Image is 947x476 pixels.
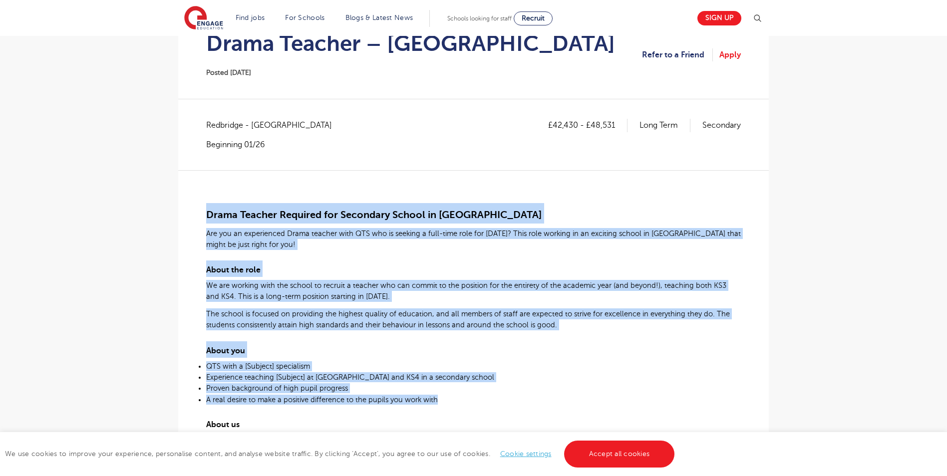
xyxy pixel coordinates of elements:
p: £42,430 - £48,531 [548,119,628,132]
span: Redbridge - [GEOGRAPHIC_DATA] [206,119,342,132]
a: Accept all cookies [564,441,675,468]
span: The school is focused on providing the highest quality of education, and all members of staff are... [206,310,730,329]
p: Secondary [702,119,741,132]
span: Schools looking for staff [447,15,512,22]
span: We use cookies to improve your experience, personalise content, and analyse website traffic. By c... [5,450,677,458]
span: QTS with a [Subject] specialism [206,362,310,370]
a: Sign up [697,11,741,25]
span: Recruit [522,14,545,22]
span: Experience teaching [Subject] at [GEOGRAPHIC_DATA] and KS4 in a secondary school [206,373,494,381]
span: Are you an experienced Drama teacher with QTS who is seeking a full-time role for [DATE]? This ro... [206,230,741,248]
h1: Drama Teacher – [GEOGRAPHIC_DATA] [206,31,615,56]
a: Refer to a Friend [642,48,713,61]
img: Engage Education [184,6,223,31]
span: About you [206,346,245,355]
span: Proven background of high pupil progress [206,384,348,392]
a: Cookie settings [500,450,552,458]
p: Long Term [639,119,690,132]
a: Blogs & Latest News [345,14,413,21]
a: Recruit [514,11,553,25]
span: Posted [DATE] [206,69,251,76]
a: Find jobs [236,14,265,21]
a: Apply [719,48,741,61]
span: We are working with the school to recruit a teacher who can commit to the position for the entire... [206,281,726,300]
span: Drama Teacher Required for Secondary School in [GEOGRAPHIC_DATA] [206,209,542,221]
span: About the role [206,265,261,274]
span: About us [206,420,240,429]
a: For Schools [285,14,324,21]
span: A real desire to make a positive difference to the pupils you work with [206,396,438,404]
p: Beginning 01/26 [206,139,342,150]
